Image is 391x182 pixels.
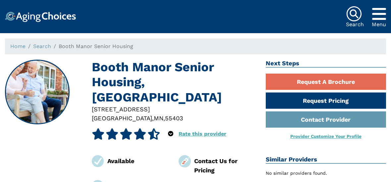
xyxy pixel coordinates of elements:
span: , [163,115,165,122]
span: [GEOGRAPHIC_DATA] [92,115,152,122]
a: Request Pricing [266,92,386,109]
a: Contact Provider [266,111,386,128]
div: Search [346,22,364,27]
div: Contact Us for Pricing [194,156,256,175]
a: Request A Brochure [266,74,386,90]
a: Rate this provider [179,131,226,137]
nav: breadcrumb [5,38,386,54]
img: search-icon.svg [346,6,362,22]
a: Home [10,43,26,49]
a: Provider Customize Your Profile [290,134,362,139]
a: Search [33,43,51,49]
span: Booth Manor Senior Housing [59,43,133,49]
div: Menu [372,22,386,27]
h2: Next Steps [266,60,386,68]
div: Popover trigger [372,6,386,22]
div: Popover trigger [168,128,173,140]
span: MN [154,115,163,122]
h2: Similar Providers [266,156,386,164]
div: [STREET_ADDRESS] [92,105,256,114]
img: Booth Manor Senior Housing, Minneapolis MN [6,60,69,124]
div: No similar providers found. [266,170,386,177]
div: Available [107,156,169,165]
span: , [152,115,154,122]
h1: Booth Manor Senior Housing, [GEOGRAPHIC_DATA] [92,60,256,105]
img: Choice! [5,12,76,22]
div: 55403 [165,114,183,123]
